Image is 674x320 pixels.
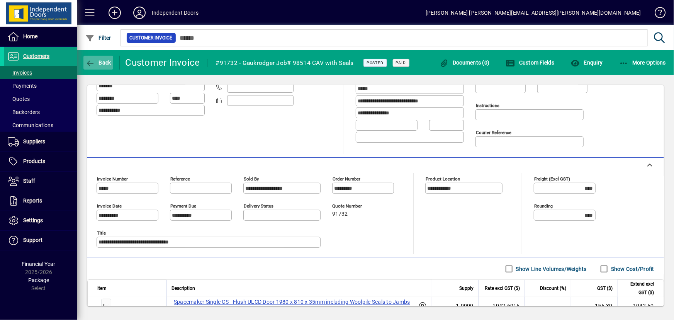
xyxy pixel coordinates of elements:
span: Supply [459,284,474,293]
a: Invoices [4,66,77,79]
mat-label: Courier Reference [476,130,511,135]
mat-label: Invoice date [97,203,122,209]
span: Enquiry [570,60,603,66]
mat-label: Sold by [244,176,259,182]
span: Paid [396,60,406,65]
span: Description [171,284,195,293]
mat-label: Reference [170,176,190,182]
span: Quotes [8,96,30,102]
span: Quote number [332,204,379,209]
a: Payments [4,79,77,92]
button: Back [83,56,113,70]
span: Staff [23,178,35,184]
a: Reports [4,191,77,211]
label: Show Cost/Profit [609,265,654,273]
span: Communications [8,122,53,128]
div: 1042.6016 [483,302,520,310]
a: Support [4,231,77,250]
span: Support [23,237,42,243]
span: 91732 [332,211,348,217]
span: Settings [23,217,43,223]
span: Discount (%) [540,284,566,293]
td: 156.39 [571,297,617,315]
a: Settings [4,211,77,230]
span: Package [28,277,49,283]
span: Invoices [8,70,32,76]
label: Show Line Volumes/Weights [514,265,587,273]
span: Item [97,284,107,293]
span: Back [85,60,111,66]
span: Suppliers [23,138,45,145]
div: #91732 - Gaukrodger Job# 98514 CAV with Seals [216,57,354,69]
button: Enquiry [569,56,604,70]
mat-label: Product location [426,176,460,182]
a: Staff [4,172,77,191]
button: Custom Fields [504,56,557,70]
mat-label: Rounding [534,203,553,209]
div: Customer Invoice [126,56,200,69]
mat-label: Instructions [476,103,499,108]
span: Reports [23,197,42,204]
span: 1.0000 [456,302,474,310]
span: Custom Fields [506,60,555,66]
button: Add [102,6,127,20]
span: Rate excl GST ($) [485,284,520,293]
span: Payments [8,83,37,89]
span: Customers [23,53,49,59]
span: Extend excl GST ($) [622,280,654,297]
a: Quotes [4,92,77,106]
span: Posted [367,60,384,65]
a: Knowledge Base [649,2,664,27]
span: Backorders [8,109,40,115]
button: Profile [127,6,152,20]
a: Products [4,152,77,171]
div: Independent Doors [152,7,199,19]
mat-label: Invoice number [97,176,128,182]
div: [PERSON_NAME] [PERSON_NAME][EMAIL_ADDRESS][PERSON_NAME][DOMAIN_NAME] [426,7,641,19]
button: Documents (0) [438,56,492,70]
mat-label: Freight (excl GST) [534,176,570,182]
mat-label: Delivery status [244,203,273,209]
span: Financial Year [22,261,56,267]
app-page-header-button: Back [77,56,120,70]
a: Home [4,27,77,46]
span: Filter [85,35,111,41]
span: Home [23,33,37,39]
label: Spacemaker Single CS - Flush ULCD Door 1980 x 810 x 35mm including Woolpile Seals to Jambs and Tr... [171,297,418,314]
mat-label: Payment due [170,203,196,209]
span: Customer Invoice [130,34,173,42]
a: Suppliers [4,132,77,151]
span: Products [23,158,45,164]
a: Communications [4,119,77,132]
button: Filter [83,31,113,45]
a: Backorders [4,106,77,119]
span: Documents (0) [440,60,490,66]
mat-label: Title [97,230,106,236]
button: More Options [617,56,668,70]
span: More Options [619,60,666,66]
span: GST ($) [597,284,613,293]
td: 1042.60 [617,297,664,315]
mat-label: Order number [333,176,360,182]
